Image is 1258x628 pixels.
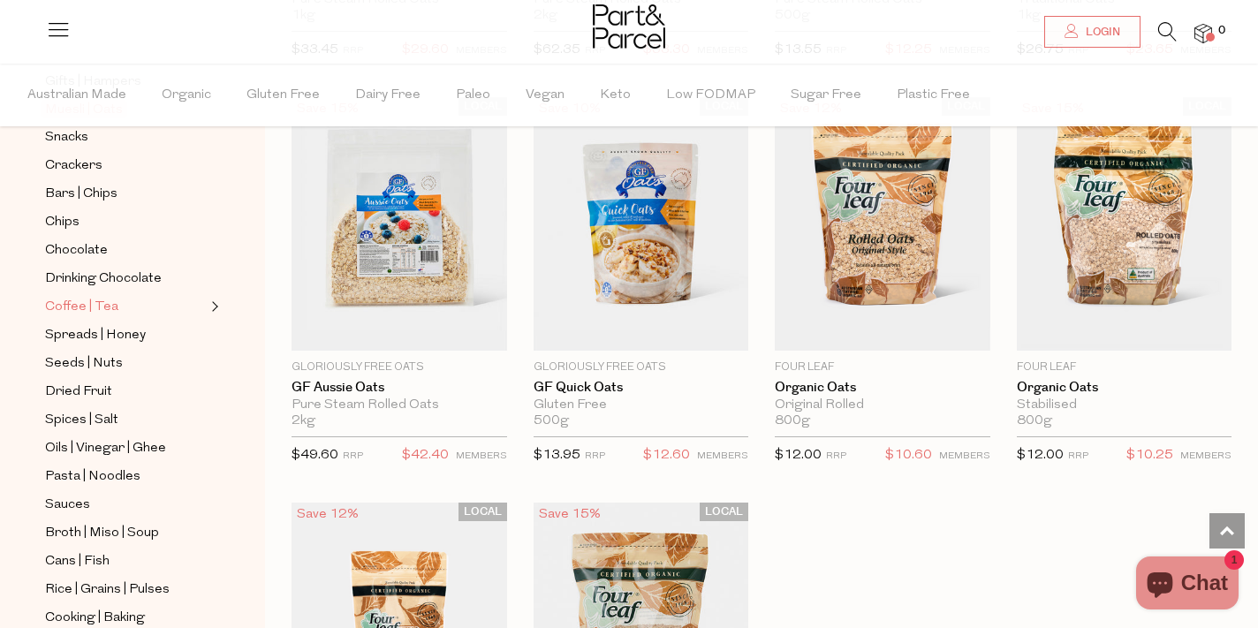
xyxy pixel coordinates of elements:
[939,451,990,461] small: MEMBERS
[292,449,338,462] span: $49.60
[45,297,118,318] span: Coffee | Tea
[45,438,166,459] span: Oils | Vinegar | Ghee
[45,382,112,403] span: Dried Fruit
[1068,451,1088,461] small: RRP
[45,465,206,488] a: Pasta | Noodles
[456,64,490,126] span: Paleo
[1017,413,1052,429] span: 800g
[643,444,690,467] span: $12.60
[534,359,749,375] p: Gloriously Free Oats
[534,97,749,351] img: GF Quick Oats
[45,522,206,544] a: Broth | Miso | Soup
[45,437,206,459] a: Oils | Vinegar | Ghee
[45,184,117,205] span: Bars | Chips
[775,449,822,462] span: $12.00
[45,495,90,516] span: Sauces
[45,155,102,177] span: Crackers
[1044,16,1141,48] a: Login
[27,64,126,126] span: Australian Made
[45,126,206,148] a: Snacks
[45,579,170,601] span: Rice | Grains | Pulses
[45,268,206,290] a: Drinking Chocolate
[45,494,206,516] a: Sauces
[526,64,565,126] span: Vegan
[775,413,810,429] span: 800g
[45,211,206,233] a: Chips
[775,380,990,396] a: Organic Oats
[45,381,206,403] a: Dried Fruit
[45,523,159,544] span: Broth | Miso | Soup
[45,155,206,177] a: Crackers
[207,296,219,317] button: Expand/Collapse Coffee | Tea
[700,503,748,521] span: LOCAL
[534,449,580,462] span: $13.95
[1194,24,1212,42] a: 0
[534,503,606,526] div: Save 15%
[1017,359,1232,375] p: Four Leaf
[885,444,932,467] span: $10.60
[826,451,846,461] small: RRP
[402,444,449,467] span: $42.40
[593,4,665,49] img: Part&Parcel
[45,579,206,601] a: Rice | Grains | Pulses
[1017,97,1232,351] img: Organic Oats
[45,551,110,572] span: Cans | Fish
[775,97,990,351] img: Organic Oats
[45,324,206,346] a: Spreads | Honey
[456,451,507,461] small: MEMBERS
[697,451,748,461] small: MEMBERS
[292,97,507,351] img: GF Aussie Oats
[775,359,990,375] p: Four Leaf
[534,380,749,396] a: GF Quick Oats
[162,64,211,126] span: Organic
[45,269,162,290] span: Drinking Chocolate
[45,352,206,375] a: Seeds | Nuts
[45,183,206,205] a: Bars | Chips
[45,240,108,261] span: Chocolate
[45,466,140,488] span: Pasta | Noodles
[1126,444,1173,467] span: $10.25
[585,451,605,461] small: RRP
[1017,449,1064,462] span: $12.00
[534,413,569,429] span: 500g
[292,413,315,429] span: 2kg
[1081,25,1120,40] span: Login
[45,410,118,431] span: Spices | Salt
[45,296,206,318] a: Coffee | Tea
[1214,23,1230,39] span: 0
[246,64,320,126] span: Gluten Free
[1017,397,1232,413] div: Stabilised
[292,397,507,413] div: Pure Steam Rolled Oats
[292,359,507,375] p: Gloriously Free Oats
[292,503,364,526] div: Save 12%
[897,64,970,126] span: Plastic Free
[1180,451,1231,461] small: MEMBERS
[600,64,631,126] span: Keto
[45,409,206,431] a: Spices | Salt
[534,397,749,413] div: Gluten Free
[355,64,421,126] span: Dairy Free
[292,380,507,396] a: GF Aussie Oats
[1017,380,1232,396] a: Organic Oats
[45,550,206,572] a: Cans | Fish
[1131,556,1244,614] inbox-online-store-chat: Shopify online store chat
[775,397,990,413] div: Original Rolled
[45,127,88,148] span: Snacks
[666,64,755,126] span: Low FODMAP
[45,353,123,375] span: Seeds | Nuts
[45,239,206,261] a: Chocolate
[791,64,861,126] span: Sugar Free
[45,212,80,233] span: Chips
[343,451,363,461] small: RRP
[458,503,507,521] span: LOCAL
[45,325,146,346] span: Spreads | Honey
